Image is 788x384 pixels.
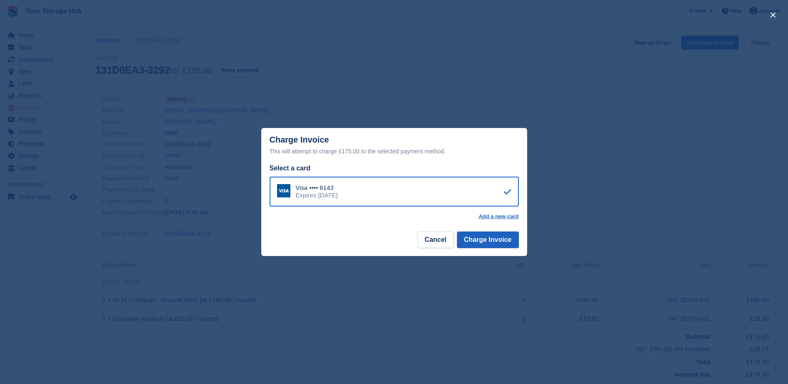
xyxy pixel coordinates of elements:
a: Add a new card [479,213,518,220]
img: Visa Logo [277,184,290,197]
button: Cancel [417,231,453,248]
div: Expires [DATE] [296,192,338,199]
button: Charge Invoice [457,231,519,248]
div: Select a card [270,163,519,173]
div: Visa •••• 6143 [296,184,338,192]
div: Charge Invoice [270,135,519,156]
div: This will attempt to charge £175.00 to the selected payment method. [270,146,519,156]
button: close [766,8,780,22]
